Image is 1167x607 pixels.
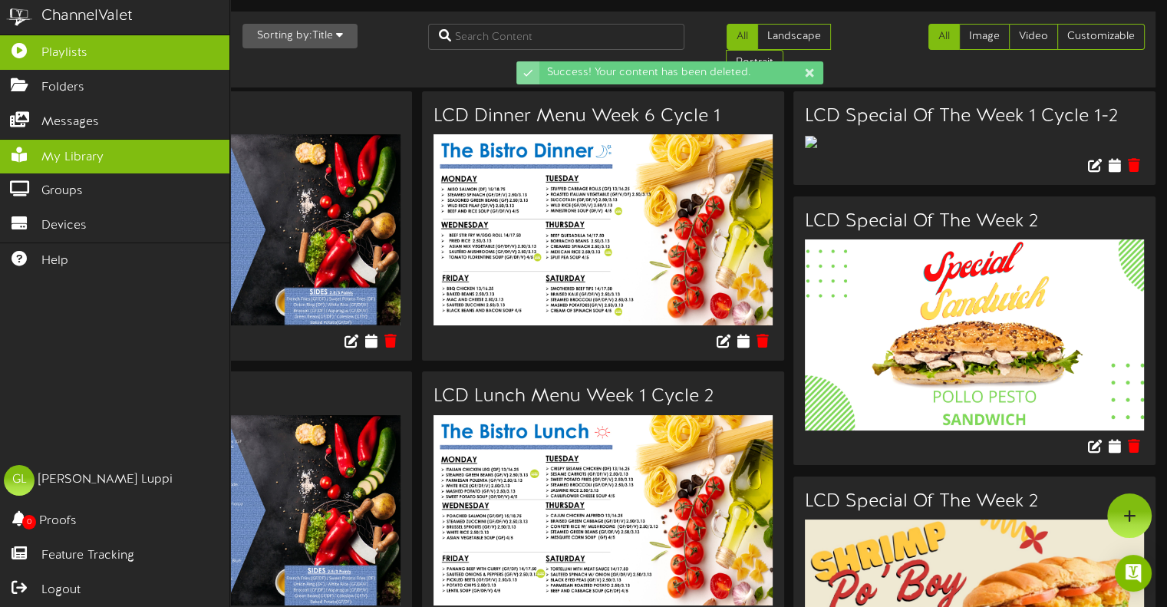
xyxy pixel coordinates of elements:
[1009,24,1058,50] a: Video
[434,415,773,606] img: 6db96c87-225d-4742-aa8c-de3e0bb884b5.jpg
[805,212,1144,232] h3: LCD Special Of The Week 2
[61,387,401,407] h3: Always Available
[22,515,36,529] span: 0
[928,24,960,50] a: All
[727,24,758,50] a: All
[61,107,401,127] h3: Always Available
[41,217,87,235] span: Devices
[41,45,87,62] span: Playlists
[4,465,35,496] div: GL
[1057,24,1145,50] a: Customizable
[803,65,816,81] div: Dismiss this notification
[1115,555,1152,592] div: Open Intercom Messenger
[41,5,133,28] div: ChannelValet
[428,24,684,50] input: Search Content
[41,114,99,131] span: Messages
[38,471,173,489] div: [PERSON_NAME] Luppi
[805,136,817,148] img: 6a7185f4-1d5b-4081-84d6-b30e2dbd5a06.png
[41,79,84,97] span: Folders
[242,24,358,48] button: Sorting by:Title
[757,24,831,50] a: Landscape
[434,107,773,127] h3: LCD Dinner Menu Week 6 Cycle 1
[41,582,81,599] span: Logout
[41,149,104,167] span: My Library
[539,61,823,84] div: Success! Your content has been deleted.
[61,134,401,325] img: 6b6e07a1-33f6-4b27-8d9e-406e92a3b1f5.jpg
[41,547,134,565] span: Feature Tracking
[805,107,1144,127] h3: LCD Special Of The Week 1 Cycle 1-2
[805,492,1144,512] h3: LCD Special Of The Week 2
[434,134,773,325] img: e642422f-e888-4e43-bf4f-e0c77f76e63d.jpg
[41,252,68,270] span: Help
[434,387,773,407] h3: LCD Lunch Menu Week 1 Cycle 2
[61,415,401,606] img: 7a65af48-d6eb-4452-bb7a-c5564b1fe963.jpg
[41,183,83,200] span: Groups
[959,24,1010,50] a: Image
[805,239,1144,431] img: b78d9e88-5393-47d5-9f17-572a45b15a8d.jpg
[39,513,77,530] span: Proofs
[726,50,783,76] a: Portrait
